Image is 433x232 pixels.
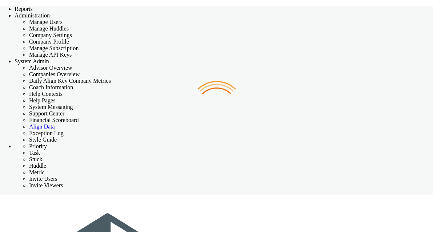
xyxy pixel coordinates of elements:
span: Company Profile [29,38,69,45]
span: Daily Align Key Company Metrics [29,78,111,84]
span: Huddle [29,163,46,169]
span: Invite Users [29,176,57,182]
span: Metric [29,169,45,175]
span: Style Guide [29,137,57,143]
span: Invite Viewers [29,182,63,188]
span: System Admin [15,58,49,64]
span: Company Settings [29,32,72,38]
span: System Messaging [29,104,73,110]
span: Companies Overview [29,71,80,77]
span: Manage Subscription [29,45,79,51]
span: Advisor Overview [29,65,72,71]
span: Coach Information [29,84,73,90]
span: Financial Scoreboard [29,117,79,123]
span: Manage API Keys [29,52,72,58]
span: Support Center [29,110,64,117]
span: Manage Users [29,19,63,25]
span: Priority [29,143,47,149]
span: Stuck [29,156,42,162]
span: Exception Log [29,130,64,136]
span: Manage Huddles [29,25,69,32]
a: Align Data [29,123,55,130]
span: Help Pages [29,97,55,103]
span: Reports [15,6,33,12]
span: Help Contexts [29,91,63,97]
span: Administration [15,12,50,19]
span: Task [29,150,40,156]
